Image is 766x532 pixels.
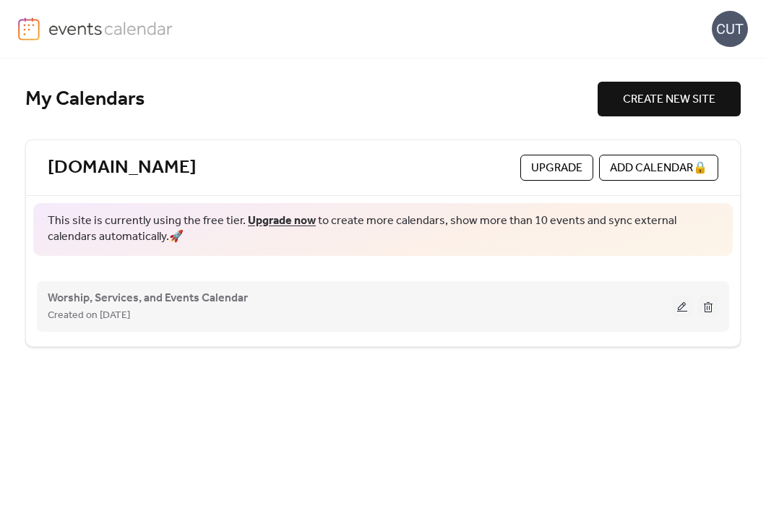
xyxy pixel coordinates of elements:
div: My Calendars [25,87,598,112]
img: logo-type [48,17,173,39]
span: Upgrade [531,160,582,177]
a: Upgrade now [248,210,316,232]
span: CREATE NEW SITE [623,91,715,108]
span: Created on [DATE] [48,307,130,325]
span: This site is currently using the free tier. to create more calendars, show more than 10 events an... [48,213,718,246]
span: Worship, Services, and Events Calendar [48,290,248,307]
img: logo [18,17,40,40]
a: [DOMAIN_NAME] [48,156,197,180]
div: CUT [712,11,748,47]
a: Worship, Services, and Events Calendar [48,294,248,302]
button: CREATE NEW SITE [598,82,741,116]
button: Upgrade [520,155,593,181]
